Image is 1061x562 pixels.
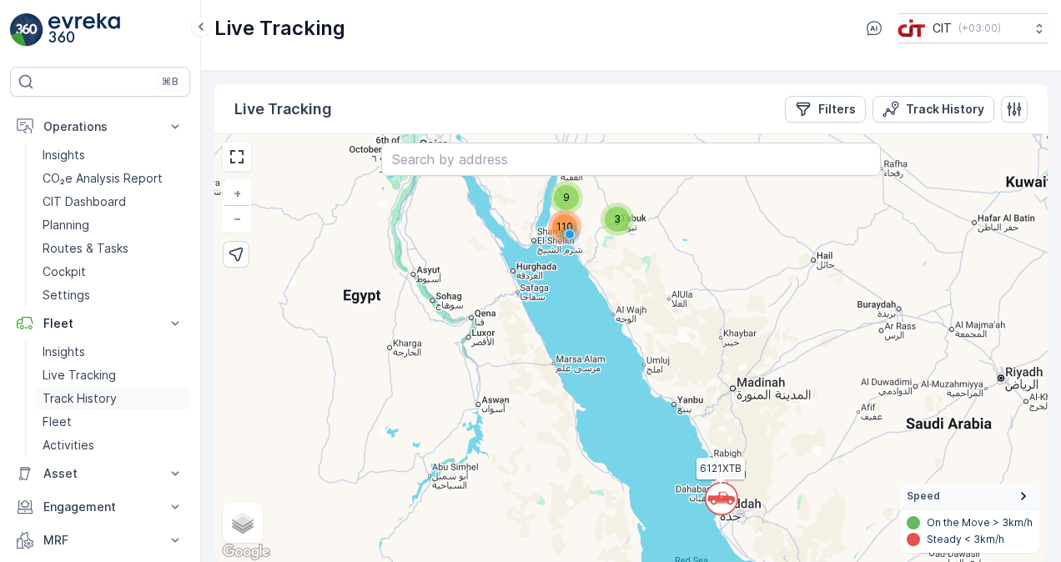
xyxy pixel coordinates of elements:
[898,13,1048,43] button: CIT(+03:00)
[234,186,241,200] span: +
[614,213,621,225] span: 3
[48,13,120,47] img: logo_light-DOdMpM7g.png
[907,489,940,503] span: Speed
[224,144,249,169] a: View Fullscreen
[556,220,573,233] span: 110
[43,344,85,360] p: Insights
[550,181,583,214] div: 9
[548,210,581,243] div: 110
[43,499,157,515] p: Engagement
[36,284,190,307] a: Settings
[36,340,190,364] a: Insights
[43,193,126,210] p: CIT Dashboard
[36,260,190,284] a: Cockpit
[43,367,116,384] p: Live Tracking
[36,364,190,387] a: Live Tracking
[10,457,190,490] button: Asset
[224,504,261,541] a: Layers
[43,170,163,187] p: CO₂e Analysis Report
[785,96,866,123] button: Filters
[36,190,190,213] a: CIT Dashboard
[10,307,190,340] button: Fleet
[381,143,881,176] input: Search by address
[601,203,634,236] div: 3
[43,532,157,549] p: MRF
[10,524,190,557] button: MRF
[10,13,43,47] img: logo
[43,437,94,454] p: Activities
[36,237,190,260] a: Routes & Tasks
[43,315,157,332] p: Fleet
[927,533,1004,546] p: Steady < 3km/h
[224,206,249,231] a: Zoom Out
[36,410,190,434] a: Fleet
[933,20,952,37] p: CIT
[36,213,190,237] a: Planning
[43,465,157,482] p: Asset
[43,390,117,407] p: Track History
[705,482,727,507] div: `
[906,101,984,118] p: Track History
[36,167,190,190] a: CO₂e Analysis Report
[818,101,856,118] p: Filters
[10,110,190,143] button: Operations
[36,387,190,410] a: Track History
[43,240,128,257] p: Routes & Tasks
[43,118,157,135] p: Operations
[43,287,90,304] p: Settings
[43,414,72,430] p: Fleet
[872,96,994,123] button: Track History
[162,75,179,88] p: ⌘B
[563,191,570,203] span: 9
[36,434,190,457] a: Activities
[10,490,190,524] button: Engagement
[958,22,1001,35] p: ( +03:00 )
[234,98,332,121] p: Live Tracking
[43,263,86,280] p: Cockpit
[43,217,89,233] p: Planning
[214,15,345,42] p: Live Tracking
[705,482,738,515] svg: `
[36,143,190,167] a: Insights
[898,19,926,38] img: cit-logo_pOk6rL0.png
[900,484,1039,509] summary: Speed
[43,147,85,163] p: Insights
[927,516,1033,529] p: On the Move > 3km/h
[224,181,249,206] a: Zoom In
[234,211,242,225] span: −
